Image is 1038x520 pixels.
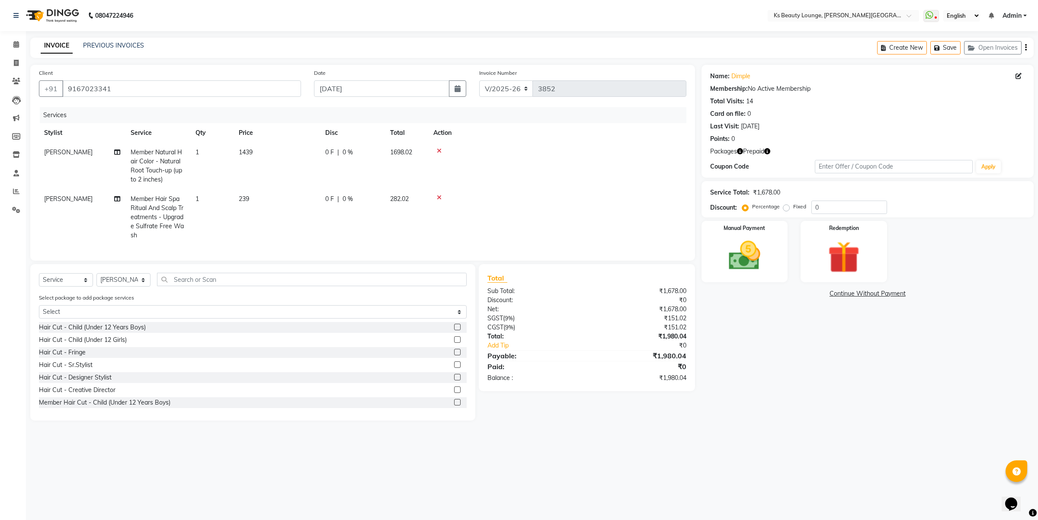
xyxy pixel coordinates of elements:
[131,148,182,183] span: Member Natural Hair Color - Natural Root Touch-up (up to 2 inches)
[62,80,301,97] input: Search by Name/Mobile/Email/Code
[741,122,759,131] div: [DATE]
[481,341,604,350] a: Add Tip
[239,195,249,203] span: 239
[710,162,815,171] div: Coupon Code
[39,323,146,332] div: Hair Cut - Child (Under 12 Years Boys)
[320,123,385,143] th: Disc
[481,296,587,305] div: Discount:
[157,273,467,286] input: Search or Scan
[710,84,748,93] div: Membership:
[605,341,693,350] div: ₹0
[39,360,93,370] div: Hair Cut - Sr.Stylist
[505,315,513,322] span: 9%
[390,148,412,156] span: 1698.02
[976,160,1001,173] button: Apply
[481,314,587,323] div: ( )
[481,323,587,332] div: ( )
[481,287,587,296] div: Sub Total:
[724,224,765,232] label: Manual Payment
[829,224,859,232] label: Redemption
[337,148,339,157] span: |
[752,203,780,211] label: Percentage
[95,3,133,28] b: 08047224946
[587,296,693,305] div: ₹0
[731,134,735,144] div: 0
[44,148,93,156] span: [PERSON_NAME]
[481,351,587,361] div: Payable:
[746,97,753,106] div: 14
[815,160,972,173] input: Enter Offer / Coupon Code
[428,123,686,143] th: Action
[39,373,112,382] div: Hair Cut - Designer Stylist
[481,361,587,372] div: Paid:
[337,195,339,204] span: |
[343,148,353,157] span: 0 %
[731,72,750,81] a: Dimple
[22,3,81,28] img: logo
[39,123,125,143] th: Stylist
[479,69,517,77] label: Invoice Number
[818,237,870,277] img: _gift.svg
[385,123,428,143] th: Total
[587,305,693,314] div: ₹1,678.00
[930,41,961,54] button: Save
[710,84,1025,93] div: No Active Membership
[39,386,115,395] div: Hair Cut - Creative Director
[83,41,144,49] a: PREVIOUS INVOICES
[44,195,93,203] span: [PERSON_NAME]
[793,203,806,211] label: Fixed
[39,80,63,97] button: +91
[587,373,693,383] div: ₹1,980.04
[481,373,587,383] div: Balance :
[710,188,750,197] div: Service Total:
[505,324,513,331] span: 9%
[39,335,127,345] div: Hair Cut - Child (Under 12 Girls)
[39,69,53,77] label: Client
[1002,485,1029,511] iframe: chat widget
[753,188,780,197] div: ₹1,678.00
[710,147,737,156] span: Packages
[710,109,746,118] div: Card on file:
[487,323,503,331] span: CGST
[587,323,693,332] div: ₹151.02
[1003,11,1022,20] span: Admin
[487,314,503,322] span: SGST
[239,148,253,156] span: 1439
[325,195,334,204] span: 0 F
[964,41,1022,54] button: Open Invoices
[125,123,190,143] th: Service
[41,38,73,54] a: INVOICE
[710,122,739,131] div: Last Visit:
[195,148,199,156] span: 1
[190,123,234,143] th: Qty
[39,398,170,407] div: Member Hair Cut - Child (Under 12 Years Boys)
[390,195,409,203] span: 282.02
[39,348,86,357] div: Hair Cut - Fringe
[743,147,764,156] span: Prepaid
[587,287,693,296] div: ₹1,678.00
[195,195,199,203] span: 1
[487,274,507,283] span: Total
[747,109,751,118] div: 0
[710,72,730,81] div: Name:
[39,294,134,302] label: Select package to add package services
[877,41,927,54] button: Create New
[481,305,587,314] div: Net:
[587,361,693,372] div: ₹0
[587,314,693,323] div: ₹151.02
[325,148,334,157] span: 0 F
[40,107,693,123] div: Services
[719,237,771,274] img: _cash.svg
[703,289,1032,298] a: Continue Without Payment
[587,351,693,361] div: ₹1,980.04
[481,332,587,341] div: Total:
[314,69,326,77] label: Date
[710,134,730,144] div: Points:
[131,195,184,239] span: Member Hair Spa Ritual And Scalp Treatments - Upgrade Sulfrate Free Wash
[234,123,320,143] th: Price
[587,332,693,341] div: ₹1,980.04
[343,195,353,204] span: 0 %
[710,203,737,212] div: Discount:
[710,97,744,106] div: Total Visits:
